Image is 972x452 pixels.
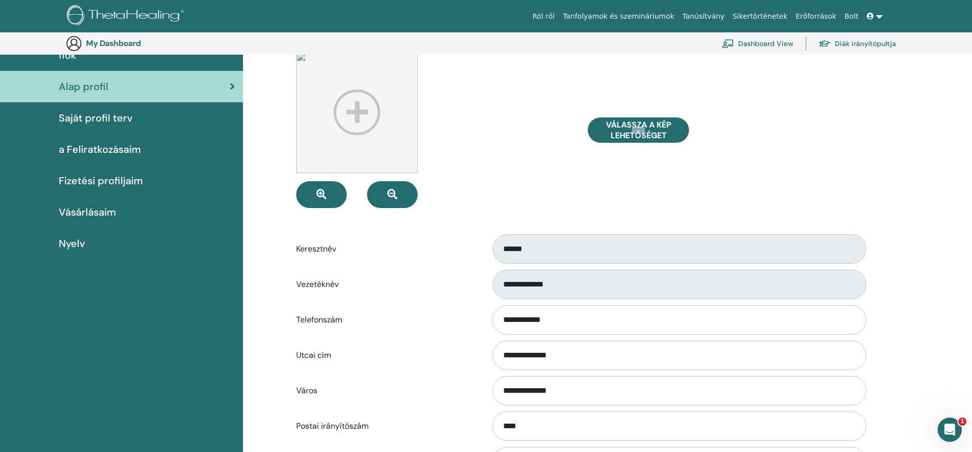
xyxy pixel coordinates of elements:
[66,35,82,52] img: generic-user-icon.jpg
[59,173,143,188] span: Fizetési profiljaim
[59,236,85,251] span: Nyelv
[59,110,133,126] span: Saját profil terv
[289,417,483,436] label: Postai irányítószám
[289,239,483,259] label: Keresztnév
[722,32,793,55] a: Dashboard View
[289,275,483,294] label: Vezetéknév
[819,39,831,48] img: graduation-cap.svg
[728,7,791,26] a: Sikertörténetek
[289,381,483,400] label: Város
[59,79,108,94] span: Alap profil
[819,32,896,55] a: Diák irányítópultja
[59,204,116,220] span: Vásárlásaim
[67,5,188,28] img: logo.png
[529,7,559,26] a: Ról ről
[59,48,76,63] span: fiók
[840,7,863,26] a: Bolt
[958,418,966,426] span: 1
[792,7,840,26] a: Erőforrások
[938,418,962,442] iframe: Intercom live chat
[289,346,483,365] label: Utcai cím
[296,52,418,173] img: profile
[632,127,645,134] input: Válassza a Kép lehetőséget
[86,38,187,48] h3: My Dashboard
[559,7,678,26] a: Tanfolyamok és szemináriumok
[289,310,483,330] label: Telefonszám
[59,142,141,157] span: a Feliratkozásaim
[678,7,728,26] a: Tanúsítvány
[722,39,734,48] img: chalkboard-teacher.svg
[600,119,676,141] span: Válassza a Kép lehetőséget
